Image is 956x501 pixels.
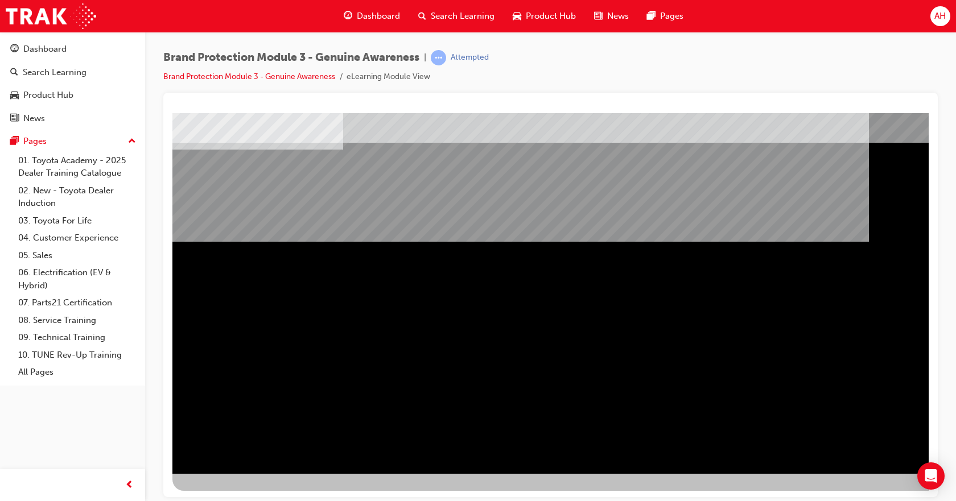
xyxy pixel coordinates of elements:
[660,10,683,23] span: Pages
[23,66,86,79] div: Search Learning
[5,62,141,83] a: Search Learning
[128,134,136,149] span: up-icon
[513,9,521,23] span: car-icon
[23,89,73,102] div: Product Hub
[451,52,489,63] div: Attempted
[10,114,19,124] span: news-icon
[5,131,141,152] button: Pages
[14,212,141,230] a: 03. Toyota For Life
[504,5,585,28] a: car-iconProduct Hub
[424,51,426,64] span: |
[10,90,19,101] span: car-icon
[934,10,946,23] span: AH
[344,9,352,23] span: guage-icon
[14,182,141,212] a: 02. New - Toyota Dealer Induction
[647,9,656,23] span: pages-icon
[526,10,576,23] span: Product Hub
[163,72,335,81] a: Brand Protection Module 3 - Genuine Awareness
[23,112,45,125] div: News
[163,51,419,64] span: Brand Protection Module 3 - Genuine Awareness
[431,50,446,65] span: learningRecordVerb_ATTEMPT-icon
[10,136,19,147] span: pages-icon
[5,36,141,131] button: DashboardSearch LearningProduct HubNews
[5,39,141,60] a: Dashboard
[10,68,18,78] span: search-icon
[14,312,141,329] a: 08. Service Training
[14,247,141,264] a: 05. Sales
[23,43,67,56] div: Dashboard
[335,5,409,28] a: guage-iconDashboard
[23,135,47,148] div: Pages
[607,10,629,23] span: News
[917,462,945,490] div: Open Intercom Messenger
[14,346,141,364] a: 10. TUNE Rev-Up Training
[585,5,638,28] a: news-iconNews
[14,264,141,294] a: 06. Electrification (EV & Hybrid)
[6,3,96,29] img: Trak
[14,363,141,381] a: All Pages
[14,329,141,346] a: 09. Technical Training
[14,294,141,312] a: 07. Parts21 Certification
[5,108,141,129] a: News
[347,71,430,84] li: eLearning Module View
[409,5,504,28] a: search-iconSearch Learning
[418,9,426,23] span: search-icon
[594,9,603,23] span: news-icon
[5,85,141,106] a: Product Hub
[14,152,141,182] a: 01. Toyota Academy - 2025 Dealer Training Catalogue
[431,10,495,23] span: Search Learning
[638,5,693,28] a: pages-iconPages
[14,229,141,247] a: 04. Customer Experience
[125,478,134,492] span: prev-icon
[357,10,400,23] span: Dashboard
[10,44,19,55] span: guage-icon
[930,6,950,26] button: AH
